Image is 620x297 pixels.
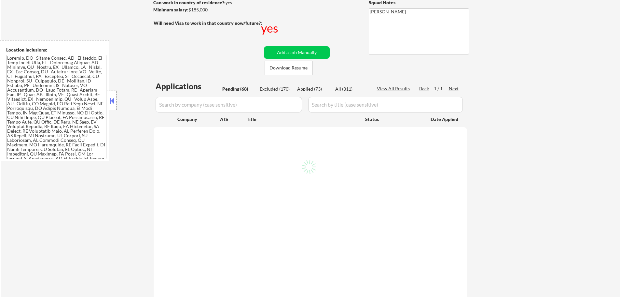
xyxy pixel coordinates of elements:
div: All (311) [335,86,368,92]
button: Add a Job Manually [264,46,330,59]
div: Next [449,85,459,92]
div: yes [261,20,280,36]
div: Company [177,116,220,123]
div: View All Results [377,85,412,92]
div: Excluded (170) [260,86,292,92]
button: Download Resume [265,61,313,75]
div: Title [247,116,359,123]
div: ATS [220,116,247,123]
div: Pending (68) [222,86,255,92]
input: Search by company (case sensitive) [156,97,302,112]
div: Date Applied [431,116,459,123]
strong: Minimum salary: [153,7,188,12]
div: Status [365,113,421,125]
div: Applied (73) [297,86,330,92]
div: Location Inclusions: [6,47,106,53]
div: Applications [156,82,220,90]
div: $185,000 [153,7,262,13]
input: Search by title (case sensitive) [308,97,463,112]
strong: Will need Visa to work in that country now/future?: [154,20,262,26]
div: 1 / 1 [434,85,449,92]
div: Back [419,85,430,92]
